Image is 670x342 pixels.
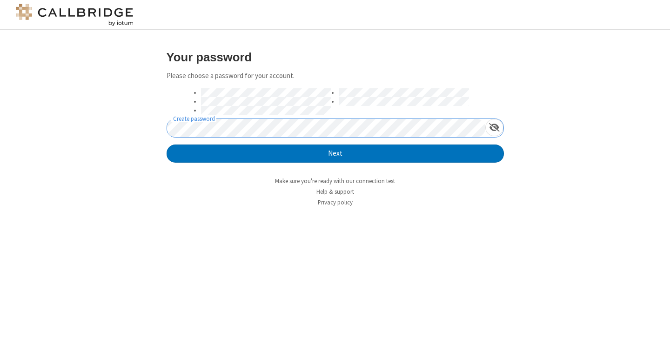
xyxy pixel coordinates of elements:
a: Privacy policy [318,198,353,206]
a: Make sure you're ready with our connection test [275,177,395,185]
input: Create password [167,119,485,137]
div: Show password [485,119,503,136]
p: Please choose a password for your account. [167,71,504,81]
a: Help & support [316,188,354,196]
h3: Your password [167,51,504,64]
img: logo@2x.png [14,4,135,26]
button: Next [167,145,504,163]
